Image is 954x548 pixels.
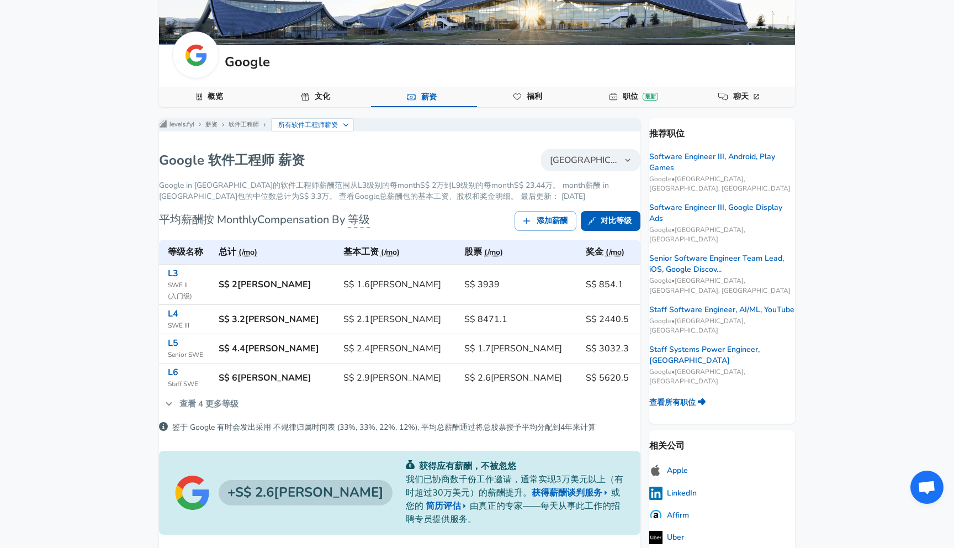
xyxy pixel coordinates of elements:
[343,370,456,386] h6: S$ 2.9[PERSON_NAME]
[586,277,636,292] h6: S$ 854.1
[649,509,689,522] a: Affirm
[278,120,338,130] p: 所有软件工程师薪资
[649,367,795,386] span: Google • [GEOGRAPHIC_DATA], [GEOGRAPHIC_DATA]
[649,430,795,452] p: 相关公司
[168,366,178,378] a: L6
[168,244,210,260] h6: 等级名称
[343,277,456,292] h6: S$ 1.6[PERSON_NAME]
[168,320,210,331] span: SWE III
[219,244,334,260] h6: 总计
[484,246,503,260] button: (/mo)
[649,344,795,366] a: Staff Systems Power Engineer, [GEOGRAPHIC_DATA]
[426,499,470,513] a: 简历评估
[168,308,178,320] a: L4
[219,480,393,505] h4: S$ 2.6[PERSON_NAME]
[343,312,456,327] h6: S$ 2.1[PERSON_NAME]
[159,392,245,415] a: 查看 4 更多等级
[649,487,697,500] a: LinkedIn
[586,370,636,386] h6: S$ 5620.5
[159,180,640,202] p: Google in [GEOGRAPHIC_DATA]的软件工程师薪酬范围从L3级别的每monthS$ 2万到L9级别的每monthS$ 23.44万。 month薪酬 in [GEOGRAPH...
[168,337,178,349] a: L5
[168,379,210,390] span: Staff SWE
[649,531,684,544] a: Uber
[168,291,210,302] span: ( 入门级 )
[649,463,688,477] a: Apple
[515,211,576,231] a: 添加薪酬
[225,52,270,71] h5: Google
[219,312,334,327] h6: S$ 3.2[PERSON_NAME]
[649,225,795,244] span: Google • [GEOGRAPHIC_DATA], [GEOGRAPHIC_DATA]
[343,341,456,356] h6: S$ 2.4[PERSON_NAME]
[406,460,625,473] p: 获得应有薪酬，不被忽悠
[310,87,335,106] a: 文化
[649,509,662,522] img: 10SwgdJ.png
[649,397,706,408] a: 查看所有职位 ➜
[159,87,795,107] div: 公司数据导航
[159,211,370,229] h6: 平均薪酬按 Monthly Compensation By
[229,120,259,129] a: 软件工程师
[174,475,210,510] img: Google标志
[649,118,795,140] p: 推荐职位
[606,246,624,260] button: (/mo)
[586,312,636,327] h6: S$ 2440.5
[464,312,577,327] h6: S$ 8471.1
[910,471,944,504] a: 开放式聊天
[649,317,795,335] span: Google • [GEOGRAPHIC_DATA], [GEOGRAPHIC_DATA]
[239,246,257,260] button: (/mo)
[168,267,178,280] a: L3
[219,341,334,356] h6: S$ 4.4[PERSON_NAME]
[649,276,795,295] span: Google • [GEOGRAPHIC_DATA], [GEOGRAPHIC_DATA], [GEOGRAPHIC_DATA]
[406,460,415,469] img: svg+xml;base64,PHN2ZyB4bWxucz0iaHR0cDovL3d3dy53My5vcmcvMjAwMC9zdmciIGZpbGw9IiMwYzU0NjAiIHZpZXdCb3...
[729,87,766,106] a: 聊天
[172,422,596,433] p: 鉴于 Google 有时会发出采用 不规律归属时间表 (33%, 33%, 22%, 12%), 平均总薪酬通过将总股票授予平均分配到4年来计算
[406,473,625,526] p: 我们已协商数千份工作邀请，通常实现3万美元以上（有时超过30万美元）的薪酬提升。 或您的 由真正的专家——每天从事此工作的招聘专员提供服务。
[348,212,370,228] span: 等级
[464,277,577,292] h6: S$ 3939
[541,149,640,171] button: [GEOGRAPHIC_DATA]
[649,253,795,275] a: Senior Software Engineer Team Lead, iOS, Google Discov...
[649,202,795,224] a: Software Engineer III, Google Display Ads
[649,531,662,544] img: uberlogo.png
[649,151,795,173] a: Software Engineer III, Android, Play Games
[643,93,658,101] div: 最新
[219,277,334,292] h6: S$ 2[PERSON_NAME]
[219,370,334,386] h6: S$ 6[PERSON_NAME]
[343,244,456,260] h6: 基本工资
[464,370,577,386] h6: S$ 2.6[PERSON_NAME]
[532,486,611,499] a: 获得薪酬谈判服务
[185,44,207,66] img: google.webp
[649,175,795,193] span: Google • [GEOGRAPHIC_DATA], [GEOGRAPHIC_DATA], [GEOGRAPHIC_DATA]
[550,154,618,167] span: [GEOGRAPHIC_DATA]
[203,87,227,106] a: 概览
[522,87,547,106] a: 福利
[159,151,305,169] h1: Google 软件工程师 薪资
[381,246,400,260] button: (/mo)
[417,88,441,107] a: 薪资
[649,463,662,477] img: applelogo.png
[174,475,393,510] a: Google标志S$ 2.6[PERSON_NAME]
[649,487,662,500] img: linkedinlogo.png
[464,341,577,356] h6: S$ 1.7[PERSON_NAME]
[581,211,640,231] a: 对比等级
[586,341,636,356] h6: S$ 3032.3
[168,350,210,361] span: Senior SWE
[464,244,577,260] h6: 股票
[618,87,662,106] a: 职位最新
[205,120,218,129] a: 薪资
[168,280,210,291] span: SWE II
[649,304,794,315] a: Staff Software Engineer, AI/ML, YouTube
[586,244,636,260] h6: 奖金
[159,240,640,392] table: Google's 软件工程师 levels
